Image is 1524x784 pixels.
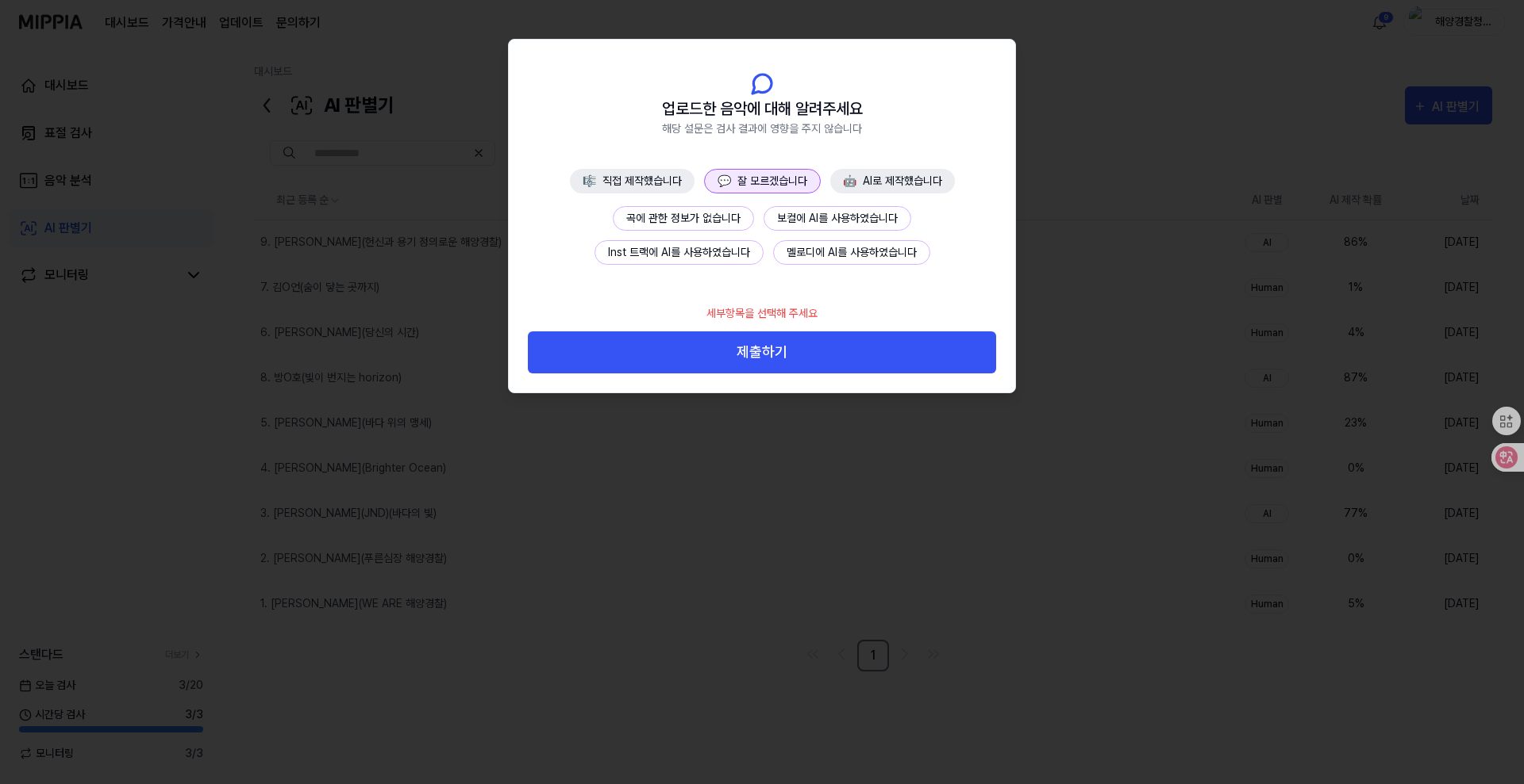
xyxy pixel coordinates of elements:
[718,174,731,187] span: 💬
[528,331,996,373] button: 제출하기
[662,120,862,137] span: 해당 설문은 검사 결과에 영향을 주지 않습니다
[704,169,821,193] button: 💬잘 모르겠습니다
[613,206,754,231] button: 곡에 관한 정보가 없습니다
[764,206,911,231] button: 보컬에 AI를 사용하였습니다
[595,240,764,265] button: Inst 트랙에 AI를 사용하였습니다
[570,169,695,193] button: 🎼직접 제작했습니다
[583,174,596,187] span: 🎼
[830,169,955,193] button: 🤖AI로 제작했습니다
[662,97,863,120] span: 업로드한 음악에 대해 알려주세요
[843,174,856,187] span: 🤖
[697,296,827,331] div: 세부항목을 선택해 주세요
[773,240,930,265] button: 멜로디에 AI를 사용하였습니다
